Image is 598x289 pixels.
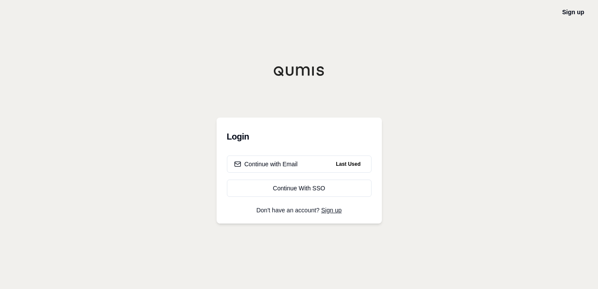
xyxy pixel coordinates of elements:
[227,207,372,213] p: Don't have an account?
[332,159,364,169] span: Last Used
[234,184,364,193] div: Continue With SSO
[273,66,325,76] img: Qumis
[227,155,372,173] button: Continue with EmailLast Used
[227,128,372,145] h3: Login
[227,180,372,197] a: Continue With SSO
[321,207,341,214] a: Sign up
[562,9,584,16] a: Sign up
[234,160,298,168] div: Continue with Email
